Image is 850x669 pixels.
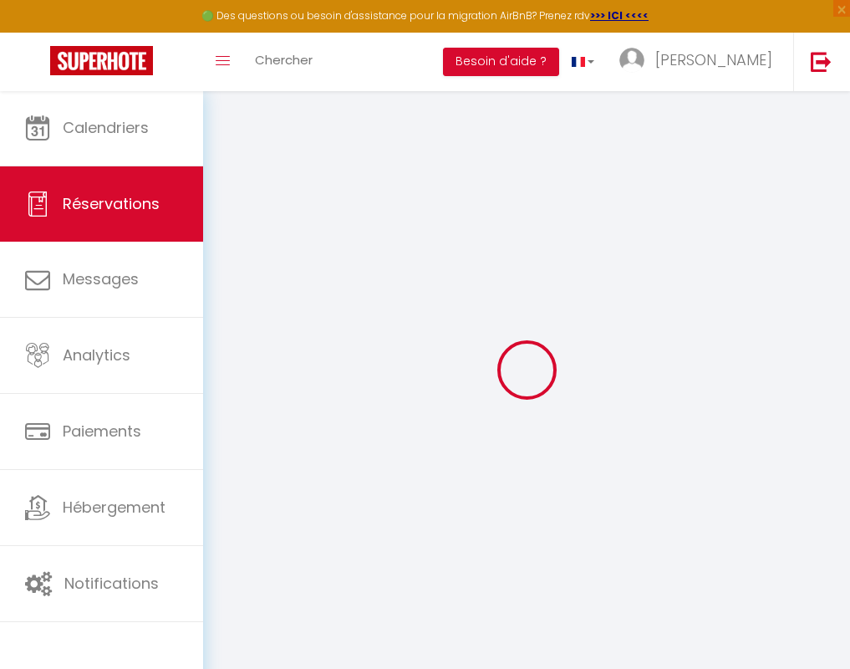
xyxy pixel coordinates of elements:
[50,46,153,75] img: Super Booking
[255,51,313,69] span: Chercher
[63,117,149,138] span: Calendriers
[63,497,165,518] span: Hébergement
[63,345,130,365] span: Analytics
[607,33,793,91] a: ... [PERSON_NAME]
[64,573,159,594] span: Notifications
[242,33,325,91] a: Chercher
[63,421,141,442] span: Paiements
[63,193,160,214] span: Réservations
[619,48,644,73] img: ...
[655,49,772,70] span: [PERSON_NAME]
[443,48,559,76] button: Besoin d'aide ?
[63,268,139,289] span: Messages
[590,8,649,23] a: >>> ICI <<<<
[811,51,832,72] img: logout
